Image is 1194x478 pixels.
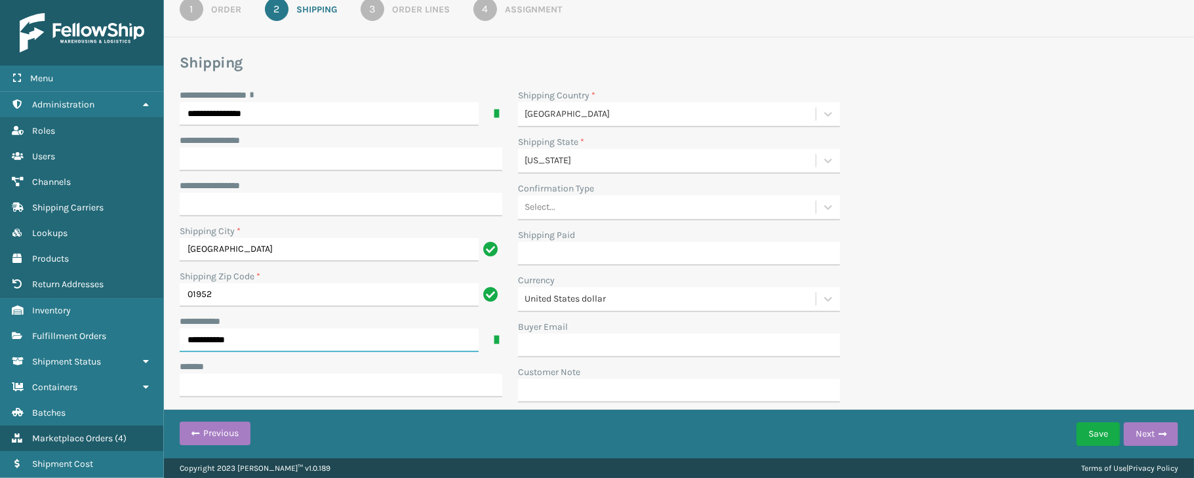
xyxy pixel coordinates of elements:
[518,320,568,334] label: Buyer Email
[1124,422,1178,446] button: Next
[518,182,594,195] label: Confirmation Type
[180,224,241,238] label: Shipping City
[180,269,260,283] label: Shipping Zip Code
[180,458,330,478] p: Copyright 2023 [PERSON_NAME]™ v 1.0.189
[115,433,127,444] span: ( 4 )
[518,365,580,379] label: Customer Note
[525,154,818,168] div: [US_STATE]
[32,279,104,290] span: Return Addresses
[296,3,337,16] div: Shipping
[32,407,66,418] span: Batches
[32,253,69,264] span: Products
[1077,422,1120,446] button: Save
[32,228,68,239] span: Lookups
[32,330,106,342] span: Fulfillment Orders
[180,53,1178,73] h3: Shipping
[32,382,77,393] span: Containers
[32,356,101,367] span: Shipment Status
[32,125,55,136] span: Roles
[180,422,250,445] button: Previous
[32,202,104,213] span: Shipping Carriers
[20,13,144,52] img: logo
[518,89,595,102] label: Shipping Country
[518,273,555,287] label: Currency
[211,3,241,16] div: Order
[30,73,53,84] span: Menu
[525,108,818,121] div: [GEOGRAPHIC_DATA]
[525,292,818,306] div: United States dollar
[32,151,55,162] span: Users
[1081,458,1178,478] div: |
[1081,464,1126,473] a: Terms of Use
[32,433,113,444] span: Marketplace Orders
[32,176,71,188] span: Channels
[518,228,575,242] label: Shipping Paid
[505,3,562,16] div: Assignment
[392,3,450,16] div: Order Lines
[32,305,71,316] span: Inventory
[518,135,584,149] label: Shipping State
[32,99,94,110] span: Administration
[1128,464,1178,473] a: Privacy Policy
[525,201,555,214] div: Select...
[32,458,93,469] span: Shipment Cost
